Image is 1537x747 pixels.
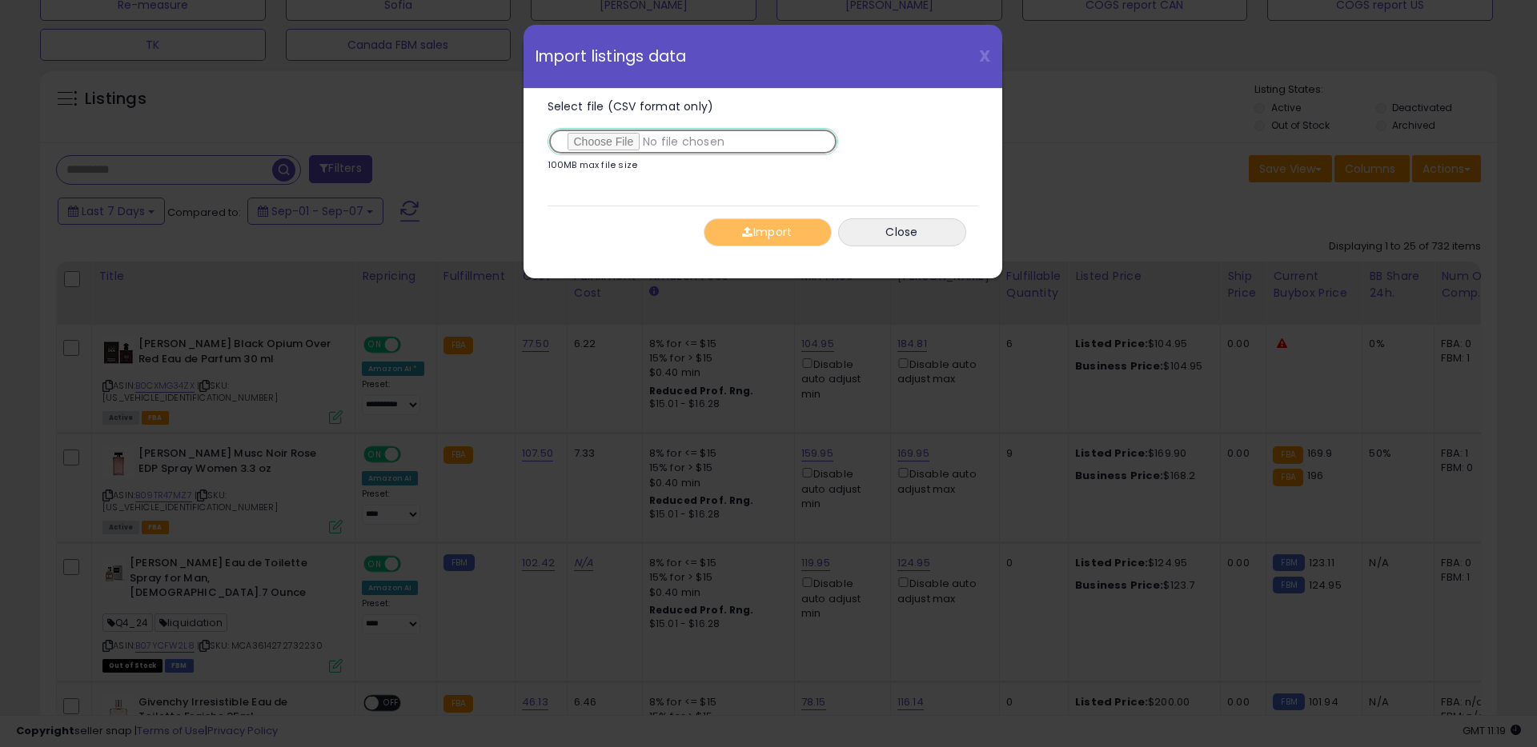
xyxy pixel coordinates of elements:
[536,49,687,64] span: Import listings data
[548,98,714,114] span: Select file (CSV format only)
[548,161,638,170] p: 100MB max file size
[838,218,966,246] button: Close
[704,218,832,246] button: Import
[979,45,990,67] span: X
